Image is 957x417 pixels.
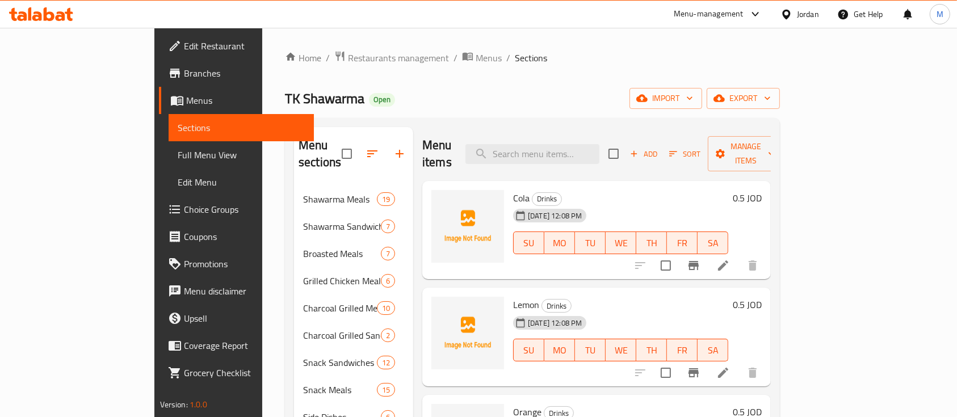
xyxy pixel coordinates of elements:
[303,356,377,369] div: Snack Sandwiches
[169,169,314,196] a: Edit Menu
[359,140,386,167] span: Sort sections
[733,297,762,313] h6: 0.5 JOD
[160,397,188,412] span: Version:
[662,145,708,163] span: Sort items
[169,114,314,141] a: Sections
[348,51,449,65] span: Restaurants management
[335,142,359,166] span: Select all sections
[303,192,377,206] span: Shawarma Meals
[606,339,636,361] button: WE
[303,328,381,342] div: Charcoal Grilled Sandwiches
[666,145,703,163] button: Sort
[285,50,780,65] nav: breadcrumb
[159,332,314,359] a: Coverage Report
[698,231,728,254] button: SA
[523,210,586,221] span: [DATE] 12:08 PM
[184,339,305,352] span: Coverage Report
[326,51,330,65] li: /
[381,276,394,287] span: 6
[602,142,626,166] span: Select section
[303,274,381,288] span: Grilled Chicken Meals
[303,383,377,397] span: Snack Meals
[381,221,394,232] span: 7
[334,50,449,65] a: Restaurants management
[641,235,662,251] span: TH
[680,359,707,386] button: Branch-specific-item
[717,140,775,168] span: Manage items
[513,231,544,254] button: SU
[159,305,314,332] a: Upsell
[377,385,394,395] span: 15
[654,361,678,385] span: Select to update
[707,88,780,109] button: export
[708,136,784,171] button: Manage items
[377,303,394,314] span: 10
[739,359,766,386] button: delete
[285,86,364,111] span: TK Shawarma
[178,148,305,162] span: Full Menu View
[716,91,771,106] span: export
[797,8,819,20] div: Jordan
[716,366,730,380] a: Edit menu item
[159,277,314,305] a: Menu disclaimer
[159,250,314,277] a: Promotions
[636,231,667,254] button: TH
[667,231,698,254] button: FR
[381,248,394,259] span: 7
[377,194,394,205] span: 19
[523,318,586,328] span: [DATE] 12:08 PM
[159,60,314,87] a: Branches
[610,342,632,359] span: WE
[369,95,395,104] span: Open
[431,190,504,263] img: Cola
[580,342,601,359] span: TU
[294,267,413,294] div: Grilled Chicken Meals6
[294,376,413,403] div: Snack Meals15
[369,93,395,107] div: Open
[580,235,601,251] span: TU
[184,311,305,325] span: Upsell
[549,235,570,251] span: MO
[674,7,744,21] div: Menu-management
[386,140,413,167] button: Add section
[454,51,457,65] li: /
[159,359,314,386] a: Grocery Checklist
[377,383,395,397] div: items
[739,252,766,279] button: delete
[702,235,724,251] span: SA
[733,190,762,206] h6: 0.5 JOD
[184,257,305,271] span: Promotions
[518,342,540,359] span: SU
[628,148,659,161] span: Add
[178,175,305,189] span: Edit Menu
[184,230,305,243] span: Coupons
[465,144,599,164] input: search
[294,186,413,213] div: Shawarma Meals19
[544,339,575,361] button: MO
[159,32,314,60] a: Edit Restaurant
[184,39,305,53] span: Edit Restaurant
[184,66,305,80] span: Branches
[667,339,698,361] button: FR
[303,247,381,260] span: Broasted Meals
[610,235,632,251] span: WE
[639,91,693,106] span: import
[671,235,693,251] span: FR
[381,220,395,233] div: items
[549,342,570,359] span: MO
[431,297,504,369] img: Lemon
[575,339,606,361] button: TU
[515,51,547,65] span: Sections
[184,203,305,216] span: Choice Groups
[937,8,943,20] span: M
[575,231,606,254] button: TU
[542,300,571,313] span: Drinks
[698,339,728,361] button: SA
[671,342,693,359] span: FR
[506,51,510,65] li: /
[381,330,394,341] span: 2
[476,51,502,65] span: Menus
